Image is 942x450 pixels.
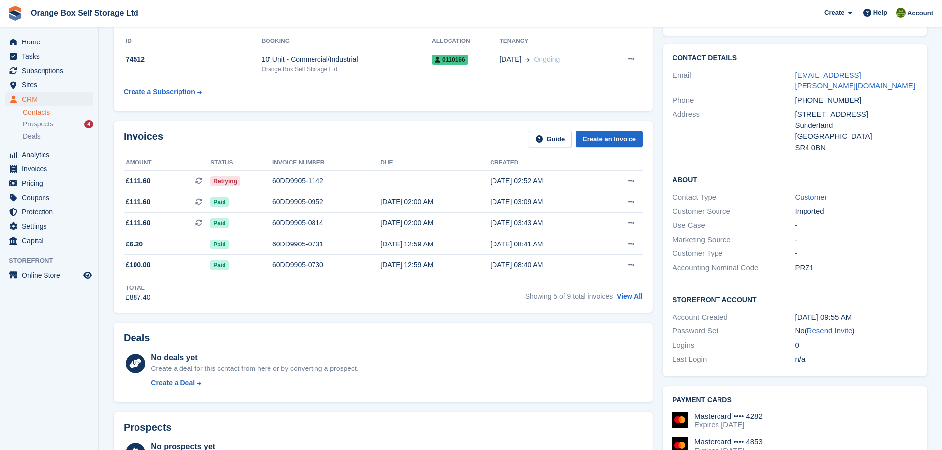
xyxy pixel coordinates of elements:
span: £6.20 [126,239,143,249]
div: Customer Type [673,248,795,259]
div: SR4 0BN [795,142,917,154]
th: Invoice number [272,155,380,171]
span: CRM [22,92,81,106]
span: Storefront [9,256,98,266]
div: Last Login [673,354,795,365]
img: stora-icon-8386f47178a22dfd0bd8f6a31ec36ba5ce8667c1dd55bd0f319d3a0aa187defe.svg [8,6,23,21]
h2: Contact Details [673,54,917,62]
span: Sites [22,78,81,92]
div: Create a Subscription [124,87,195,97]
div: n/a [795,354,917,365]
span: Paid [210,197,228,207]
div: Logins [673,340,795,351]
span: Subscriptions [22,64,81,78]
div: £887.40 [126,292,151,303]
img: Mastercard Logo [672,412,688,428]
div: 4 [84,120,93,128]
th: Due [380,155,490,171]
a: menu [5,92,93,106]
span: Invoices [22,162,81,176]
span: Showing 5 of 9 total invoices [525,292,613,300]
div: Use Case [673,220,795,231]
div: Orange Box Self Storage Ltd [262,65,432,74]
div: Password Set [673,326,795,337]
a: menu [5,234,93,247]
div: Mastercard •••• 4282 [694,412,763,421]
div: [DATE] 09:55 AM [795,312,917,323]
div: [DATE] 02:00 AM [380,197,490,207]
span: Settings [22,219,81,233]
div: Total [126,284,151,292]
img: Pippa White [896,8,906,18]
div: Accounting Nominal Code [673,262,795,274]
div: [DATE] 02:00 AM [380,218,490,228]
span: £111.60 [126,218,151,228]
div: [DATE] 08:41 AM [490,239,600,249]
span: Paid [210,218,228,228]
div: Imported [795,206,917,217]
div: Account Created [673,312,795,323]
div: Create a deal for this contact from here or by converting a prospect. [151,364,358,374]
span: Tasks [22,49,81,63]
div: Customer Source [673,206,795,217]
span: £111.60 [126,197,151,207]
a: Deals [23,131,93,142]
div: [DATE] 12:59 AM [380,239,490,249]
a: menu [5,49,93,63]
div: Sunderland [795,120,917,131]
a: menu [5,205,93,219]
div: 60DD9905-0952 [272,197,380,207]
div: 60DD9905-0730 [272,260,380,270]
th: ID [124,34,262,49]
span: ( ) [805,327,855,335]
a: Customer [795,193,827,201]
th: Status [210,155,272,171]
div: 60DD9905-0814 [272,218,380,228]
div: No deals yet [151,352,358,364]
span: Help [873,8,887,18]
div: Mastercard •••• 4853 [694,437,763,446]
a: Orange Box Self Storage Ltd [27,5,142,21]
div: 60DD9905-0731 [272,239,380,249]
div: [DATE] 02:52 AM [490,176,600,186]
th: Allocation [432,34,499,49]
th: Booking [262,34,432,49]
span: Analytics [22,148,81,162]
div: [DATE] 08:40 AM [490,260,600,270]
th: Tenancy [499,34,606,49]
h2: Prospects [124,422,172,433]
div: [DATE] 03:09 AM [490,197,600,207]
span: Capital [22,234,81,247]
span: £100.00 [126,260,151,270]
a: Guide [529,131,572,147]
div: Phone [673,95,795,106]
h2: Storefront Account [673,294,917,304]
span: Account [907,8,933,18]
span: 0110166 [432,55,468,65]
span: Pricing [22,176,81,190]
div: Create a Deal [151,378,195,388]
a: [EMAIL_ADDRESS][PERSON_NAME][DOMAIN_NAME] [795,71,915,90]
span: Paid [210,240,228,249]
a: Create a Subscription [124,83,202,101]
span: Create [824,8,844,18]
a: menu [5,35,93,49]
div: 0 [795,340,917,351]
a: View All [617,292,643,300]
div: Marketing Source [673,234,795,245]
span: [DATE] [499,54,521,65]
div: - [795,220,917,231]
a: menu [5,148,93,162]
div: Contact Type [673,192,795,203]
h2: Payment cards [673,396,917,404]
div: - [795,234,917,245]
a: menu [5,191,93,205]
a: Prospects 4 [23,119,93,129]
a: menu [5,64,93,78]
span: Retrying [210,176,240,186]
div: [GEOGRAPHIC_DATA] [795,131,917,142]
span: Prospects [23,120,53,129]
h2: Deals [124,332,150,344]
div: PRZ1 [795,262,917,274]
span: Ongoing [534,55,560,63]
